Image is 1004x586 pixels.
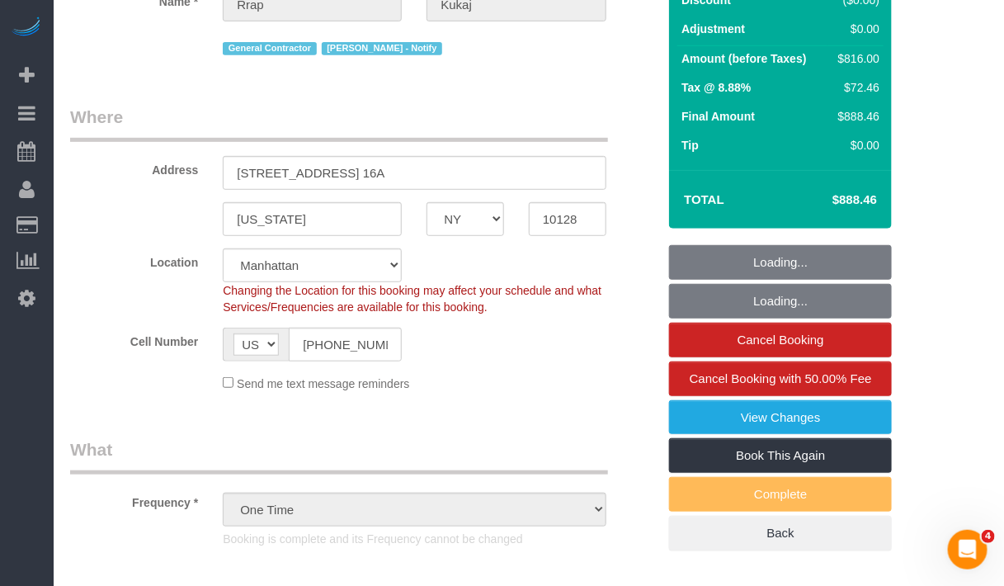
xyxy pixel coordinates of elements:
[681,79,751,96] label: Tax @ 8.88%
[58,489,210,511] label: Frequency *
[669,516,892,551] a: Back
[832,50,879,67] div: $816.00
[58,328,210,350] label: Cell Number
[223,202,402,236] input: City
[223,42,316,55] span: General Contractor
[832,108,879,125] div: $888.46
[832,21,879,37] div: $0.00
[223,531,606,547] p: Booking is complete and its Frequency cannot be changed
[70,105,608,142] legend: Where
[529,202,606,236] input: Zip Code
[982,530,995,543] span: 4
[237,377,409,390] span: Send me text message reminders
[289,328,402,362] input: Cell Number
[669,438,892,473] a: Book This Again
[58,248,210,271] label: Location
[684,192,724,206] strong: Total
[669,362,892,396] a: Cancel Booking with 50.00% Fee
[948,530,988,569] iframe: Intercom live chat
[832,79,879,96] div: $72.46
[690,371,872,385] span: Cancel Booking with 50.00% Fee
[322,42,442,55] span: [PERSON_NAME] - Notify
[223,284,601,314] span: Changing the Location for this booking may affect your schedule and what Services/Frequencies are...
[58,156,210,178] label: Address
[681,21,745,37] label: Adjustment
[10,17,43,40] img: Automaid Logo
[681,50,806,67] label: Amount (before Taxes)
[681,108,755,125] label: Final Amount
[681,137,699,154] label: Tip
[669,400,892,435] a: View Changes
[783,193,877,207] h4: $888.46
[70,437,608,475] legend: What
[832,137,879,154] div: $0.00
[669,323,892,357] a: Cancel Booking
